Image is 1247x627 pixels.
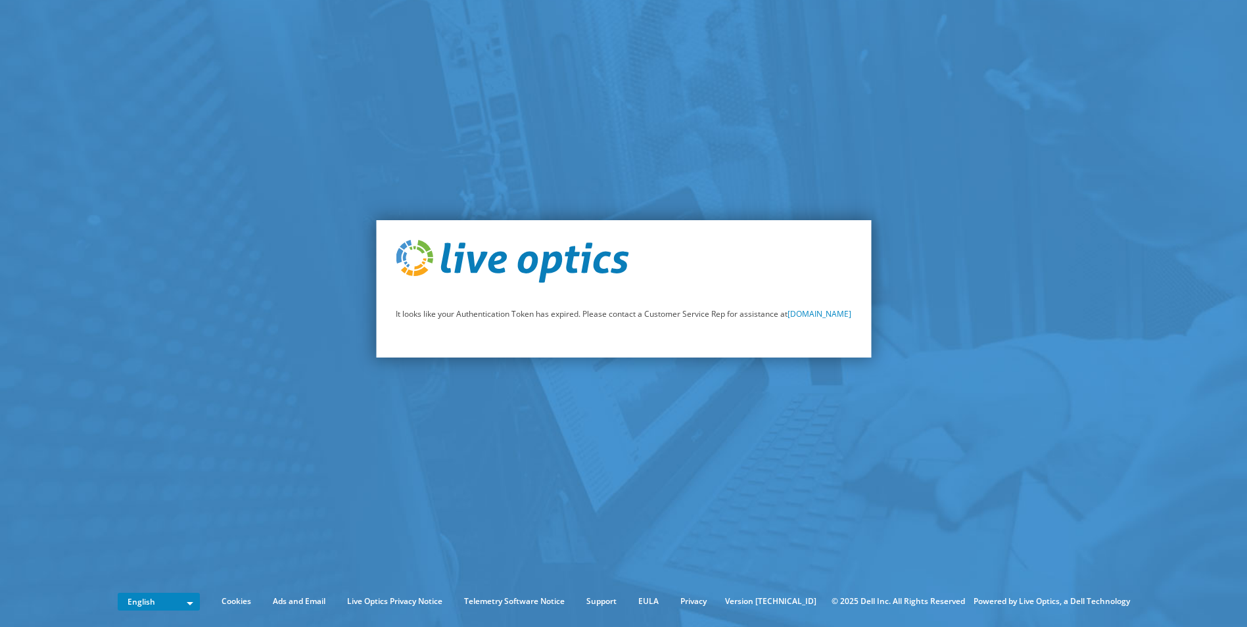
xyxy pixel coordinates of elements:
[671,594,717,609] a: Privacy
[974,594,1130,609] li: Powered by Live Optics, a Dell Technology
[628,594,669,609] a: EULA
[576,594,626,609] a: Support
[454,594,575,609] a: Telemetry Software Notice
[788,308,851,319] a: [DOMAIN_NAME]
[212,594,261,609] a: Cookies
[263,594,335,609] a: Ads and Email
[825,594,972,609] li: © 2025 Dell Inc. All Rights Reserved
[396,240,628,283] img: live_optics_svg.svg
[337,594,452,609] a: Live Optics Privacy Notice
[718,594,823,609] li: Version [TECHNICAL_ID]
[396,307,851,321] p: It looks like your Authentication Token has expired. Please contact a Customer Service Rep for as...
